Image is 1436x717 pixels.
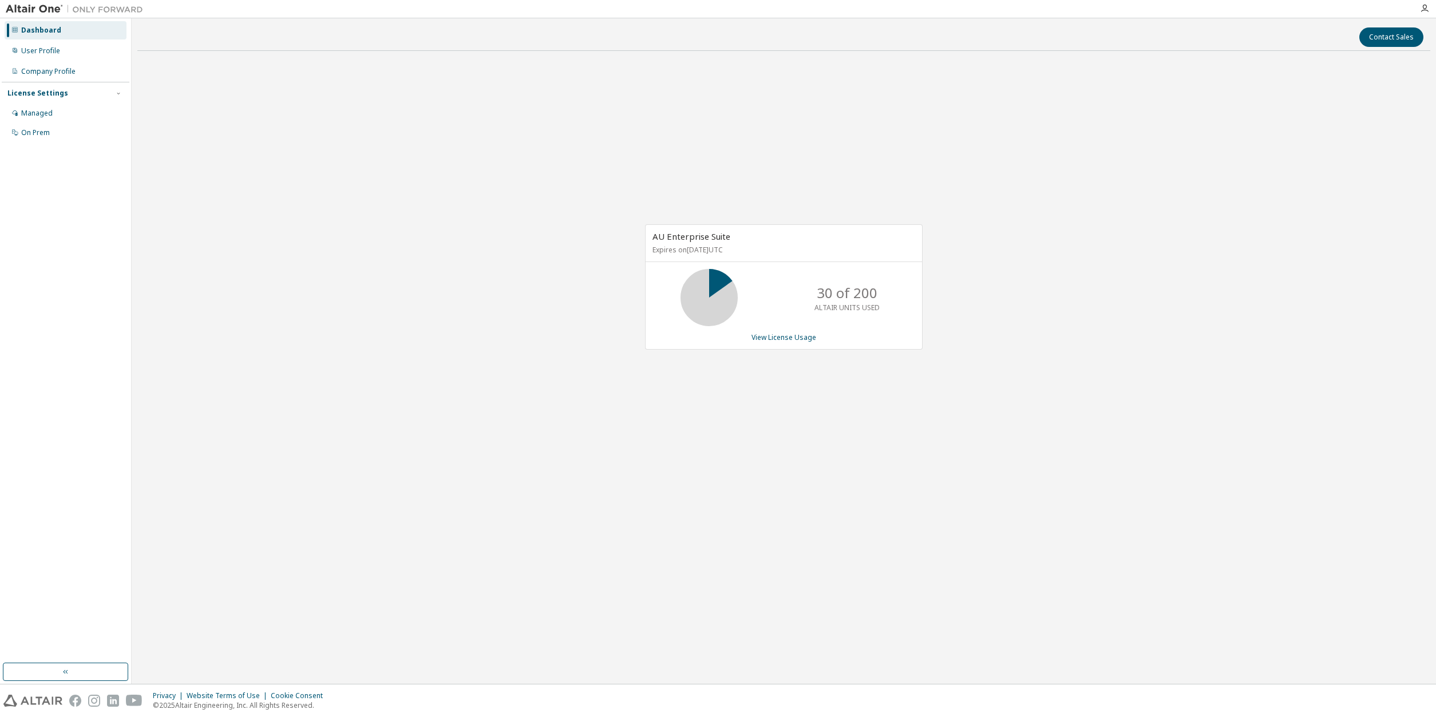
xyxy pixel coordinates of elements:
[751,332,816,342] a: View License Usage
[21,67,76,76] div: Company Profile
[126,695,143,707] img: youtube.svg
[21,26,61,35] div: Dashboard
[3,695,62,707] img: altair_logo.svg
[21,109,53,118] div: Managed
[1359,27,1423,47] button: Contact Sales
[7,89,68,98] div: License Settings
[652,231,730,242] span: AU Enterprise Suite
[652,245,912,255] p: Expires on [DATE] UTC
[21,128,50,137] div: On Prem
[88,695,100,707] img: instagram.svg
[153,700,330,710] p: © 2025 Altair Engineering, Inc. All Rights Reserved.
[6,3,149,15] img: Altair One
[817,283,877,303] p: 30 of 200
[21,46,60,56] div: User Profile
[107,695,119,707] img: linkedin.svg
[69,695,81,707] img: facebook.svg
[814,303,880,312] p: ALTAIR UNITS USED
[187,691,271,700] div: Website Terms of Use
[271,691,330,700] div: Cookie Consent
[153,691,187,700] div: Privacy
